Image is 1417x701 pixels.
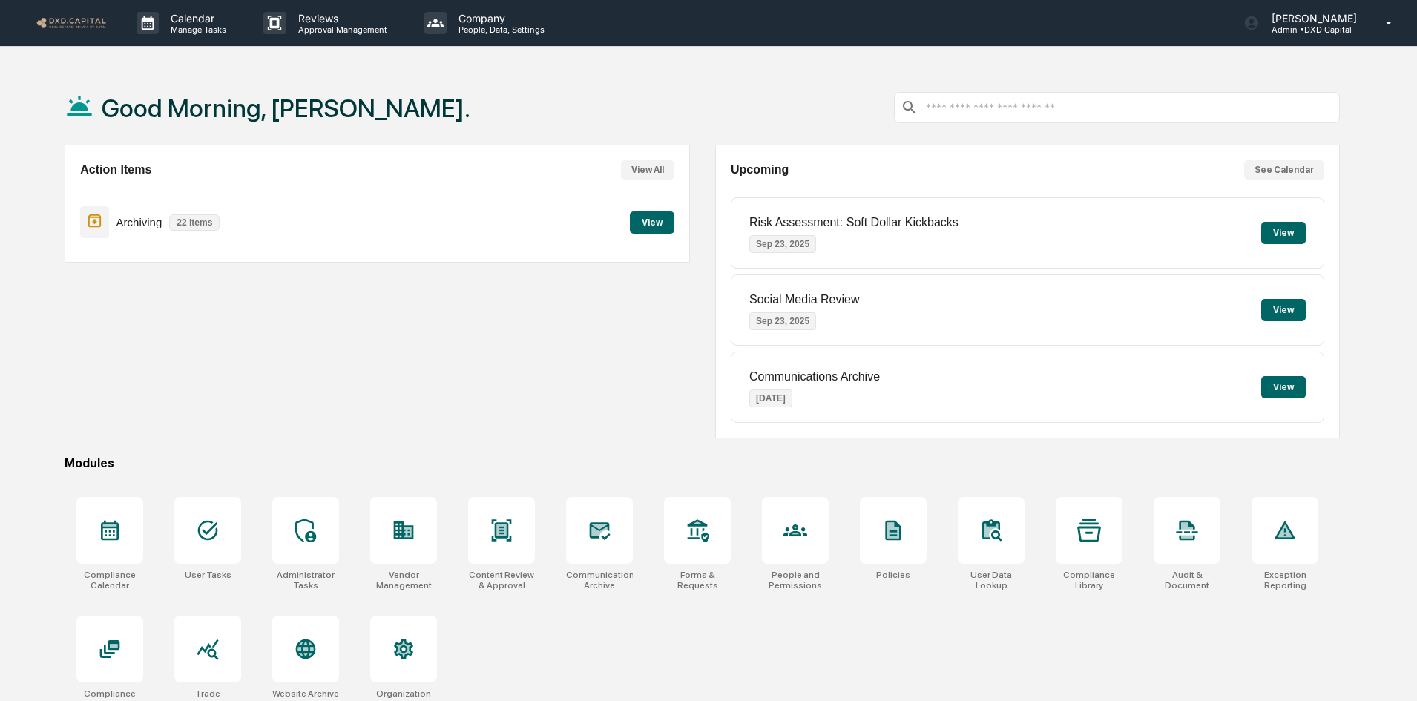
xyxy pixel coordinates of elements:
[731,163,789,177] h2: Upcoming
[630,214,674,228] a: View
[749,389,792,407] p: [DATE]
[447,24,552,35] p: People, Data, Settings
[1261,299,1306,321] button: View
[1260,24,1364,35] p: Admin • DXD Capital
[169,214,220,231] p: 22 items
[664,570,731,590] div: Forms & Requests
[749,370,880,384] p: Communications Archive
[1244,160,1324,180] button: See Calendar
[76,570,143,590] div: Compliance Calendar
[468,570,535,590] div: Content Review & Approval
[159,12,234,24] p: Calendar
[272,570,339,590] div: Administrator Tasks
[749,235,816,253] p: Sep 23, 2025
[102,93,470,123] h1: Good Morning, [PERSON_NAME].
[1154,570,1220,590] div: Audit & Document Logs
[159,24,234,35] p: Manage Tasks
[749,293,860,306] p: Social Media Review
[621,160,674,180] button: View All
[36,16,107,30] img: logo
[1252,570,1318,590] div: Exception Reporting
[286,12,395,24] p: Reviews
[749,216,959,229] p: Risk Assessment: Soft Dollar Kickbacks
[286,24,395,35] p: Approval Management
[1261,222,1306,244] button: View
[876,570,910,580] div: Policies
[1261,376,1306,398] button: View
[958,570,1025,590] div: User Data Lookup
[370,570,437,590] div: Vendor Management
[1260,12,1364,24] p: [PERSON_NAME]
[116,216,162,228] p: Archiving
[749,312,816,330] p: Sep 23, 2025
[1056,570,1122,590] div: Compliance Library
[566,570,633,590] div: Communications Archive
[630,211,674,234] button: View
[65,456,1340,470] div: Modules
[185,570,231,580] div: User Tasks
[762,570,829,590] div: People and Permissions
[447,12,552,24] p: Company
[272,688,339,699] div: Website Archive
[80,163,151,177] h2: Action Items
